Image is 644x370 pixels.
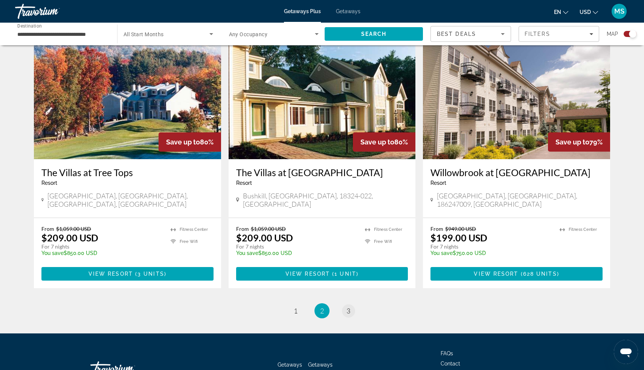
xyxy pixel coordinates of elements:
[614,8,624,15] span: MS
[430,250,453,256] span: You save
[137,271,164,277] span: 3 units
[430,243,552,250] p: For 7 nights
[320,307,324,315] span: 2
[325,27,423,41] button: Search
[430,180,446,186] span: Resort
[441,361,460,367] a: Contact
[124,31,164,37] span: All Start Months
[41,180,57,186] span: Resort
[159,132,221,152] div: 80%
[437,29,505,38] mat-select: Sort by
[554,9,561,15] span: en
[278,362,302,368] a: Getaways
[569,227,597,232] span: Fitness Center
[236,180,252,186] span: Resort
[47,192,214,208] span: [GEOGRAPHIC_DATA], [GEOGRAPHIC_DATA], [GEOGRAPHIC_DATA], [GEOGRAPHIC_DATA]
[336,8,360,14] a: Getaways
[607,29,618,39] span: Map
[41,250,163,256] p: $850.00 USD
[251,226,286,232] span: $1,059.00 USD
[330,271,359,277] span: ( )
[17,30,107,39] input: Select destination
[180,227,208,232] span: Fitness Center
[430,250,552,256] p: $750.00 USD
[430,232,487,243] p: $199.00 USD
[236,232,293,243] p: $209.00 USD
[374,239,392,244] span: Free Wifi
[41,267,214,281] button: View Resort(3 units)
[15,2,90,21] a: Travorium
[445,226,476,232] span: $949.00 USD
[523,271,557,277] span: 628 units
[285,271,330,277] span: View Resort
[353,132,415,152] div: 80%
[41,232,98,243] p: $209.00 USD
[284,8,321,14] a: Getaways Plus
[580,9,591,15] span: USD
[229,31,268,37] span: Any Occupancy
[236,167,408,178] a: The Villas at [GEOGRAPHIC_DATA]
[430,226,443,232] span: From
[34,38,221,159] img: The Villas at Tree Tops
[294,307,298,315] span: 1
[334,271,356,277] span: 1 unit
[180,239,198,244] span: Free Wifi
[41,167,214,178] a: The Villas at Tree Tops
[89,271,133,277] span: View Resort
[441,350,453,356] a: FAQs
[423,38,610,159] img: Willowbrook at Lake Harmony
[243,192,408,208] span: Bushkill, [GEOGRAPHIC_DATA], 18324-022, [GEOGRAPHIC_DATA]
[430,167,603,178] a: Willowbrook at [GEOGRAPHIC_DATA]
[236,267,408,281] button: View Resort(1 unit)
[548,132,610,152] div: 79%
[361,31,387,37] span: Search
[229,38,416,159] img: The Villas at Fairway
[360,138,394,146] span: Save up to
[525,31,550,37] span: Filters
[56,226,91,232] span: $1,059.00 USD
[580,6,598,17] button: Change currency
[17,23,42,28] span: Destination
[346,307,350,315] span: 3
[474,271,518,277] span: View Resort
[519,26,599,42] button: Filters
[236,226,249,232] span: From
[555,138,589,146] span: Save up to
[236,250,358,256] p: $850.00 USD
[614,340,638,364] iframe: Button to launch messaging window
[374,227,402,232] span: Fitness Center
[554,6,568,17] button: Change language
[41,226,54,232] span: From
[41,250,64,256] span: You save
[609,3,629,19] button: User Menu
[133,271,166,277] span: ( )
[430,267,603,281] button: View Resort(628 units)
[41,243,163,250] p: For 7 nights
[166,138,200,146] span: Save up to
[437,31,476,37] span: Best Deals
[236,250,258,256] span: You save
[236,243,358,250] p: For 7 nights
[437,192,603,208] span: [GEOGRAPHIC_DATA], [GEOGRAPHIC_DATA], 186247009, [GEOGRAPHIC_DATA]
[34,303,610,318] nav: Pagination
[519,271,559,277] span: ( )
